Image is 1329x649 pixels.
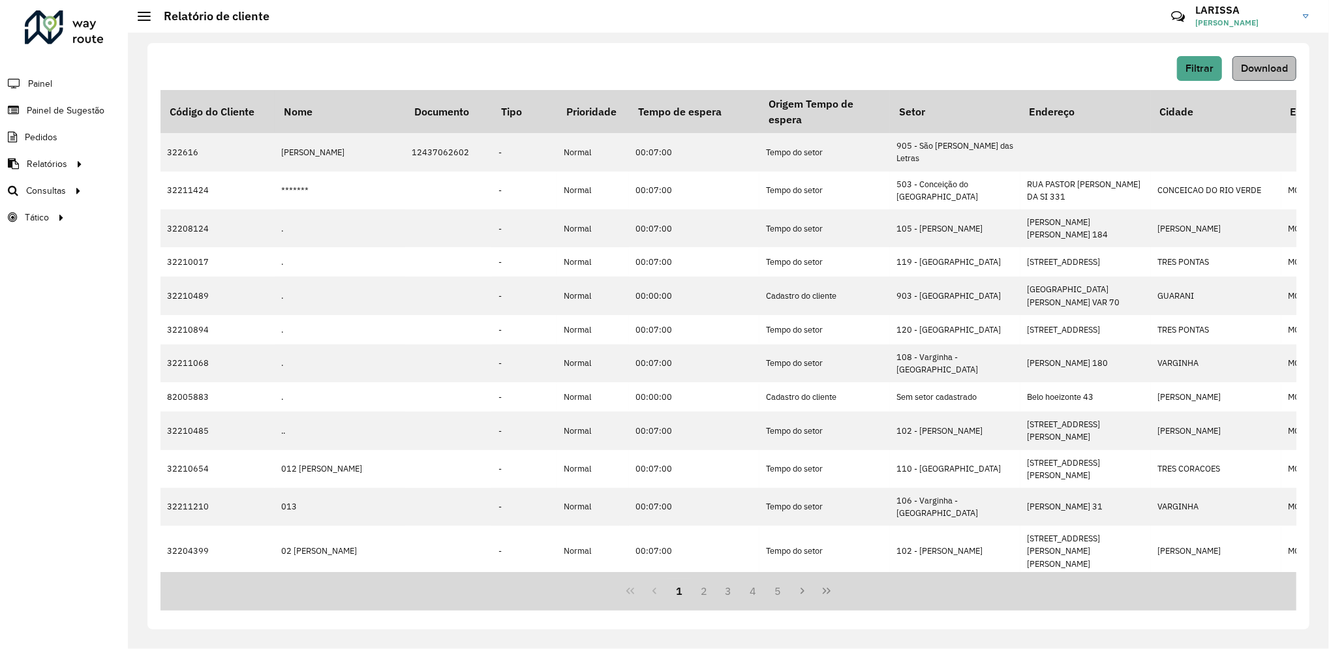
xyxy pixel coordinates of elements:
[1151,412,1281,449] td: [PERSON_NAME]
[275,90,405,133] th: Nome
[557,315,629,344] td: Normal
[1020,172,1151,209] td: RUA PASTOR [PERSON_NAME] DA SI 331
[27,104,104,117] span: Painel de Sugestão
[492,247,557,277] td: -
[890,315,1020,344] td: 120 - [GEOGRAPHIC_DATA]
[492,172,557,209] td: -
[629,315,759,344] td: 00:07:00
[1151,247,1281,277] td: TRES PONTAS
[1020,526,1151,577] td: [STREET_ADDRESS][PERSON_NAME][PERSON_NAME]
[275,344,405,382] td: .
[1151,209,1281,247] td: [PERSON_NAME]
[1151,382,1281,412] td: [PERSON_NAME]
[492,209,557,247] td: -
[557,90,629,133] th: Prioridade
[1151,344,1281,382] td: VARGINHA
[275,133,405,171] td: [PERSON_NAME]
[160,344,275,382] td: 32211068
[629,488,759,526] td: 00:07:00
[160,450,275,488] td: 32210654
[1195,4,1293,16] h3: LARISSA
[275,277,405,314] td: .
[25,130,57,144] span: Pedidos
[1020,247,1151,277] td: [STREET_ADDRESS]
[1020,488,1151,526] td: [PERSON_NAME] 31
[1020,209,1151,247] td: [PERSON_NAME] [PERSON_NAME] 184
[275,450,405,488] td: 012 [PERSON_NAME]
[1232,56,1296,81] button: Download
[759,277,890,314] td: Cadastro do cliente
[557,209,629,247] td: Normal
[667,579,692,603] button: 1
[492,526,557,577] td: -
[759,209,890,247] td: Tempo do setor
[160,209,275,247] td: 32208124
[557,172,629,209] td: Normal
[160,172,275,209] td: 32211424
[492,277,557,314] td: -
[1020,315,1151,344] td: [STREET_ADDRESS]
[26,184,66,198] span: Consultas
[25,211,49,224] span: Tático
[1164,3,1192,31] a: Contato Rápido
[1177,56,1222,81] button: Filtrar
[759,382,890,412] td: Cadastro do cliente
[629,90,759,133] th: Tempo de espera
[1020,450,1151,488] td: [STREET_ADDRESS][PERSON_NAME]
[629,412,759,449] td: 00:07:00
[275,382,405,412] td: .
[160,247,275,277] td: 32210017
[759,450,890,488] td: Tempo do setor
[275,412,405,449] td: ..
[629,382,759,412] td: 00:00:00
[629,209,759,247] td: 00:07:00
[557,382,629,412] td: Normal
[890,277,1020,314] td: 903 - [GEOGRAPHIC_DATA]
[275,315,405,344] td: .
[1241,63,1288,74] span: Download
[890,247,1020,277] td: 119 - [GEOGRAPHIC_DATA]
[890,172,1020,209] td: 503 - Conceição do [GEOGRAPHIC_DATA]
[492,133,557,171] td: -
[1151,315,1281,344] td: TRES PONTAS
[492,412,557,449] td: -
[160,412,275,449] td: 32210485
[759,526,890,577] td: Tempo do setor
[492,315,557,344] td: -
[492,344,557,382] td: -
[160,488,275,526] td: 32211210
[1151,90,1281,133] th: Cidade
[765,579,790,603] button: 5
[1020,90,1151,133] th: Endereço
[890,450,1020,488] td: 110 - [GEOGRAPHIC_DATA]
[160,277,275,314] td: 32210489
[759,315,890,344] td: Tempo do setor
[275,247,405,277] td: .
[629,133,759,171] td: 00:07:00
[1195,17,1293,29] span: [PERSON_NAME]
[557,488,629,526] td: Normal
[890,133,1020,171] td: 905 - São [PERSON_NAME] das Letras
[557,344,629,382] td: Normal
[492,488,557,526] td: -
[759,344,890,382] td: Tempo do setor
[557,277,629,314] td: Normal
[160,90,275,133] th: Código do Cliente
[28,77,52,91] span: Painel
[692,579,716,603] button: 2
[890,209,1020,247] td: 105 - [PERSON_NAME]
[759,172,890,209] td: Tempo do setor
[160,526,275,577] td: 32204399
[890,344,1020,382] td: 108 - Varginha - [GEOGRAPHIC_DATA]
[405,133,492,171] td: 12437062602
[1020,277,1151,314] td: [GEOGRAPHIC_DATA][PERSON_NAME] VAR 70
[557,526,629,577] td: Normal
[759,90,890,133] th: Origem Tempo de espera
[890,412,1020,449] td: 102 - [PERSON_NAME]
[160,315,275,344] td: 32210894
[890,526,1020,577] td: 102 - [PERSON_NAME]
[275,526,405,577] td: 02 [PERSON_NAME]
[890,382,1020,412] td: Sem setor cadastrado
[629,172,759,209] td: 00:07:00
[151,9,269,23] h2: Relatório de cliente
